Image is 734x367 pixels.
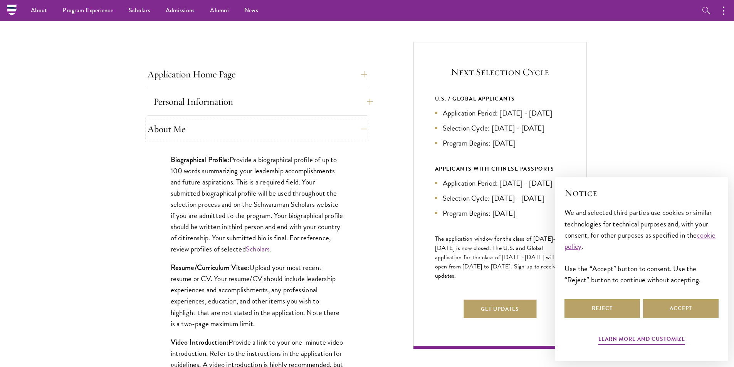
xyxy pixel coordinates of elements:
h5: Next Selection Cycle [435,65,565,79]
button: Reject [564,299,640,318]
div: U.S. / GLOBAL APPLICANTS [435,94,565,104]
p: Provide a biographical profile of up to 100 words summarizing your leadership accomplishments and... [171,154,344,255]
span: The application window for the class of [DATE]-[DATE] is now closed. The U.S. and Global applicat... [435,234,562,280]
a: cookie policy [564,230,716,252]
strong: Resume/Curriculum Vitae: [171,262,250,273]
strong: Biographical Profile: [171,154,230,165]
li: Selection Cycle: [DATE] - [DATE] [435,193,565,204]
div: We and selected third parties use cookies or similar technologies for technical purposes and, wit... [564,207,719,285]
button: Accept [643,299,719,318]
div: APPLICANTS WITH CHINESE PASSPORTS [435,164,565,174]
strong: Video Introduction: [171,337,229,347]
li: Program Begins: [DATE] [435,208,565,219]
li: Application Period: [DATE] - [DATE] [435,107,565,119]
li: Selection Cycle: [DATE] - [DATE] [435,122,565,134]
button: Learn more and customize [598,334,685,346]
button: Application Home Page [148,65,367,84]
button: About Me [148,120,367,138]
p: Upload your most recent resume or CV. Your resume/CV should include leadership experiences and ac... [171,262,344,329]
h2: Notice [564,186,719,199]
li: Program Begins: [DATE] [435,137,565,149]
button: Get Updates [464,300,536,318]
button: Personal Information [153,92,373,111]
li: Application Period: [DATE] - [DATE] [435,178,565,189]
a: Scholars [246,243,270,255]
